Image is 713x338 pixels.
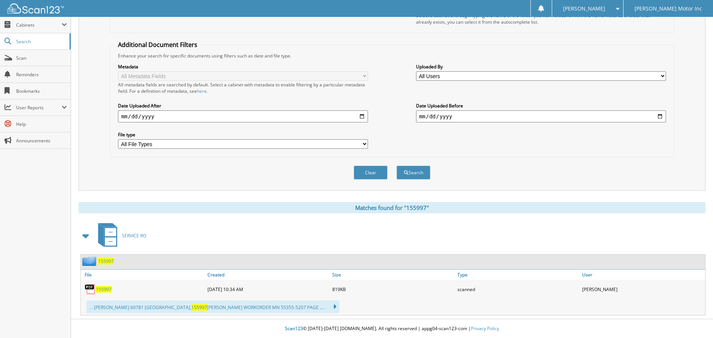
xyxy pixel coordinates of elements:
div: Matches found for "155997" [79,202,705,213]
span: 155997 [191,304,207,311]
label: Date Uploaded After [118,103,368,109]
span: Help [16,121,67,127]
a: SERVICE RO [94,221,146,250]
div: [PERSON_NAME] [580,282,705,297]
div: All metadata fields are searched by default. Select a cabinet with metadata to enable filtering b... [118,81,368,94]
span: Bookmarks [16,88,67,94]
label: Date Uploaded Before [416,103,666,109]
iframe: Chat Widget [675,302,713,338]
div: Enhance your search for specific documents using filters such as date and file type. [114,53,669,59]
a: Size [330,270,455,280]
span: Scan123 [285,325,303,332]
button: Clear [354,166,388,180]
label: Uploaded By [416,63,666,70]
img: scan123-logo-white.svg [8,3,64,14]
span: Search [16,38,66,45]
input: start [118,110,368,122]
span: [PERSON_NAME] Motor Inc [634,6,702,11]
a: 155997 [98,258,114,264]
a: Created [206,270,330,280]
span: Reminders [16,71,67,78]
div: Select a cabinet and begin typing the name of the folder you want to search in. If the name match... [416,12,666,25]
span: Announcements [16,137,67,144]
span: User Reports [16,104,62,111]
img: folder2.png [82,257,98,266]
div: [DATE] 10:34 AM [206,282,330,297]
input: end [416,110,666,122]
div: scanned [456,282,580,297]
span: SERVICE RO [122,232,146,239]
div: 819KB [330,282,455,297]
div: © [DATE]-[DATE] [DOMAIN_NAME]. All rights reserved | appg04-scan123-com | [71,320,713,338]
span: Scan [16,55,67,61]
a: User [580,270,705,280]
label: File type [118,131,368,138]
a: Type [456,270,580,280]
a: 155997 [96,286,112,293]
a: Privacy Policy [471,325,499,332]
span: Cabinets [16,22,62,28]
label: Metadata [118,63,368,70]
a: here [197,88,207,94]
legend: Additional Document Filters [114,41,201,49]
img: PDF.png [85,284,96,295]
span: [PERSON_NAME] [563,6,605,11]
button: Search [397,166,430,180]
a: File [81,270,206,280]
div: ... [PERSON_NAME] 60781 [GEOGRAPHIC_DATA], [PERSON_NAME] WORKORDER MN 55355-5207 PAGE .... [86,300,339,313]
